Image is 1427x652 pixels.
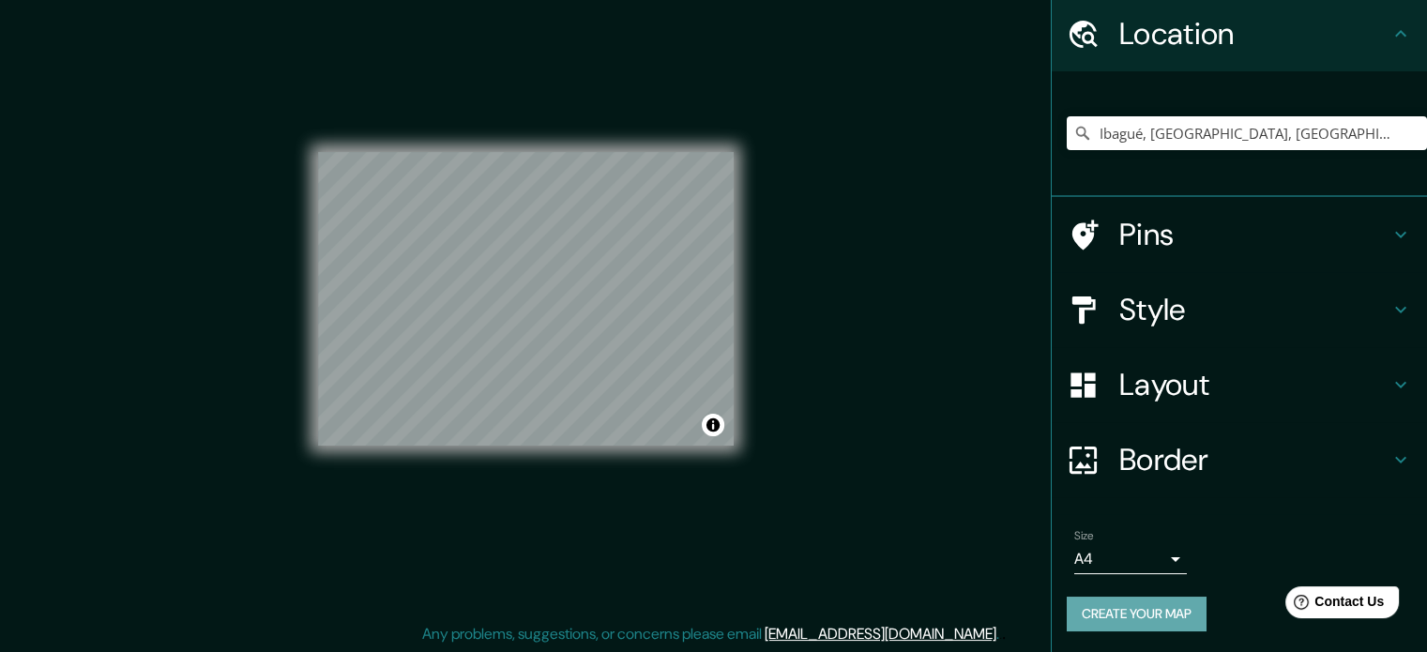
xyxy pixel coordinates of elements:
iframe: Help widget launcher [1260,579,1406,631]
div: Layout [1052,347,1427,422]
div: . [1002,623,1006,645]
button: Toggle attribution [702,414,724,436]
div: Pins [1052,197,1427,272]
div: Style [1052,272,1427,347]
div: A4 [1074,544,1187,574]
button: Create your map [1067,597,1207,631]
h4: Style [1119,291,1389,328]
canvas: Map [318,152,734,446]
h4: Location [1119,15,1389,53]
p: Any problems, suggestions, or concerns please email . [422,623,999,645]
a: [EMAIL_ADDRESS][DOMAIN_NAME] [765,624,996,644]
div: Border [1052,422,1427,497]
h4: Pins [1119,216,1389,253]
label: Size [1074,528,1094,544]
h4: Layout [1119,366,1389,403]
div: . [999,623,1002,645]
h4: Border [1119,441,1389,478]
input: Pick your city or area [1067,116,1427,150]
